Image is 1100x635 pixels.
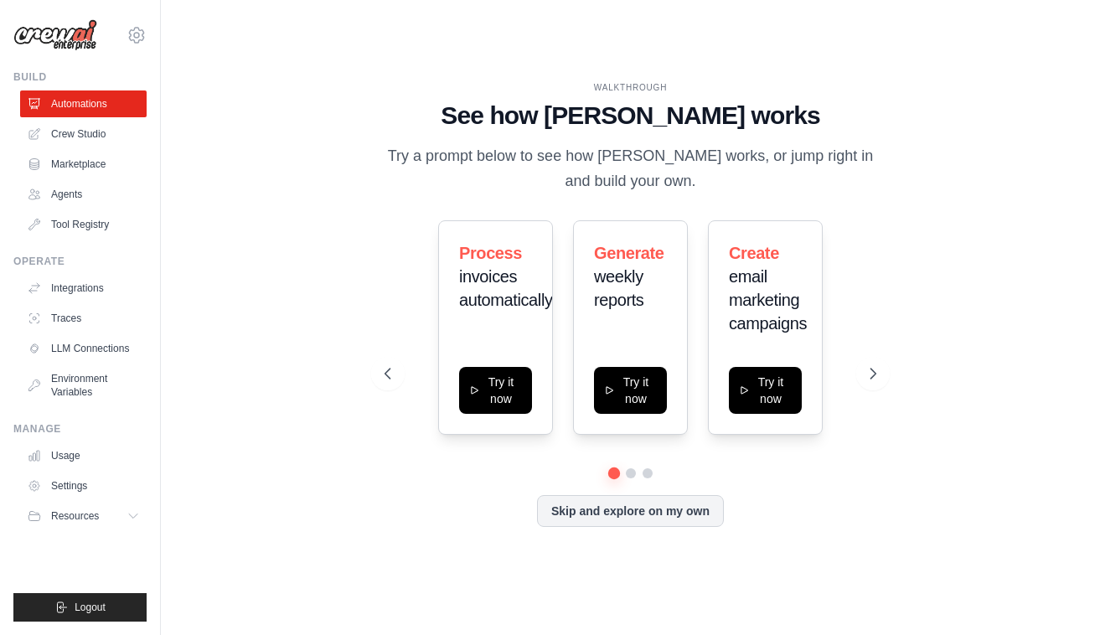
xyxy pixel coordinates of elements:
[20,275,147,302] a: Integrations
[51,509,99,523] span: Resources
[20,305,147,332] a: Traces
[20,121,147,147] a: Crew Studio
[20,211,147,238] a: Tool Registry
[729,367,802,414] button: Try it now
[459,244,522,262] span: Process
[729,267,807,333] span: email marketing campaigns
[20,442,147,469] a: Usage
[20,151,147,178] a: Marketplace
[594,244,664,262] span: Generate
[385,101,875,131] h1: See how [PERSON_NAME] works
[729,244,779,262] span: Create
[13,422,147,436] div: Manage
[459,267,553,309] span: invoices automatically
[459,367,532,414] button: Try it now
[20,472,147,499] a: Settings
[13,593,147,622] button: Logout
[385,144,875,194] p: Try a prompt below to see how [PERSON_NAME] works, or jump right in and build your own.
[20,365,147,405] a: Environment Variables
[20,503,147,529] button: Resources
[385,81,875,94] div: WALKTHROUGH
[537,495,724,527] button: Skip and explore on my own
[20,181,147,208] a: Agents
[13,70,147,84] div: Build
[20,90,147,117] a: Automations
[13,19,97,51] img: Logo
[75,601,106,614] span: Logout
[13,255,147,268] div: Operate
[594,267,643,309] span: weekly reports
[20,335,147,362] a: LLM Connections
[594,367,667,414] button: Try it now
